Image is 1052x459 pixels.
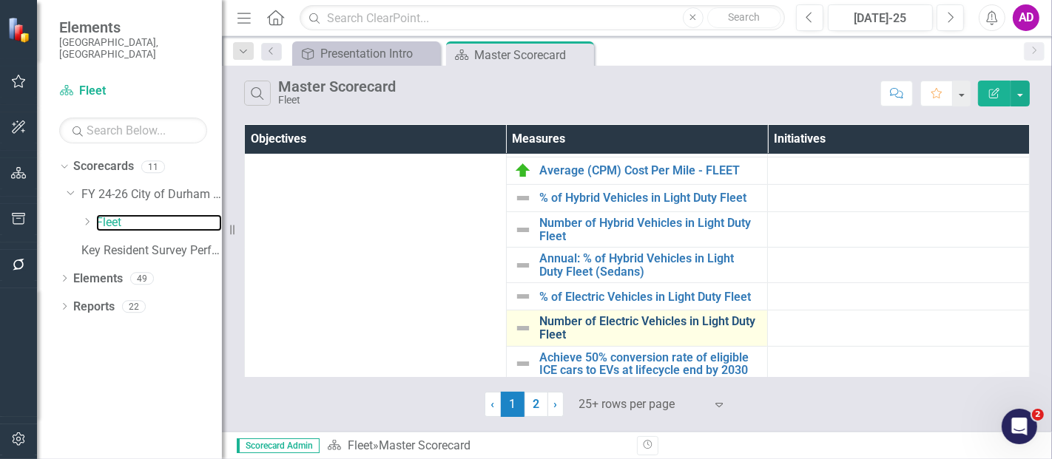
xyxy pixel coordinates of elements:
[506,310,768,346] td: Double-Click to Edit Right Click for Context Menu
[7,17,33,43] img: ClearPoint Strategy
[506,248,768,283] td: Double-Click to Edit Right Click for Context Menu
[514,319,532,337] img: Not Defined
[81,242,222,259] a: Key Resident Survey Performance Scorecard
[474,46,590,64] div: Master Scorecard
[1032,409,1044,421] span: 2
[707,7,781,28] button: Search
[525,392,548,417] a: 2
[237,438,320,453] span: Scorecard Admin
[59,36,207,61] small: [GEOGRAPHIC_DATA], [GEOGRAPHIC_DATA]
[514,221,532,239] img: Not Defined
[514,189,532,207] img: Not Defined
[539,164,761,177] a: Average (CPM) Cost Per Mile - FLEET
[379,438,471,452] div: Master Scorecard
[300,5,785,31] input: Search ClearPoint...
[514,162,532,180] img: On Target
[141,160,165,173] div: 11
[59,18,207,36] span: Elements
[73,271,123,288] a: Elements
[73,299,115,316] a: Reports
[539,252,761,278] a: Annual: % of Hybrid Vehicles in Light Duty Fleet (Sedans)
[506,211,768,247] td: Double-Click to Edit Right Click for Context Menu
[122,300,146,313] div: 22
[833,10,928,27] div: [DATE]-25
[506,346,768,381] td: Double-Click to Edit Right Click for Context Menu
[539,351,761,377] a: Achieve 50% conversion rate of eligible ICE cars to EVs at lifecycle end by 2030
[130,272,154,285] div: 49
[59,118,207,143] input: Search Below...
[296,44,436,63] a: Presentation Intro
[514,355,532,373] img: Not Defined
[506,157,768,184] td: Double-Click to Edit Right Click for Context Menu
[327,438,626,455] div: »
[539,315,761,341] a: Number of Electric Vehicles in Light Duty Fleet
[348,438,373,452] a: Fleet
[278,78,396,95] div: Master Scorecard
[81,186,222,203] a: FY 24-26 City of Durham Strategic Plan
[501,392,525,417] span: 1
[506,184,768,211] td: Double-Click to Edit Right Click for Context Menu
[539,290,761,304] a: % of Electric Vehicles in Light Duty Fleet
[554,397,558,411] span: ›
[1002,409,1037,444] iframe: Intercom live chat
[491,397,495,411] span: ‹
[59,83,207,100] a: Fleet
[539,191,761,205] a: % of Hybrid Vehicles in Light Duty Fleet
[539,217,761,242] a: Number of Hybrid Vehicles in Light Duty Fleet
[96,214,222,231] a: Fleet
[1013,4,1039,31] button: AD
[828,4,933,31] button: [DATE]-25
[514,288,532,305] img: Not Defined
[278,95,396,106] div: Fleet
[728,11,760,23] span: Search
[506,283,768,310] td: Double-Click to Edit Right Click for Context Menu
[73,158,134,175] a: Scorecards
[514,256,532,274] img: Not Defined
[320,44,436,63] div: Presentation Intro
